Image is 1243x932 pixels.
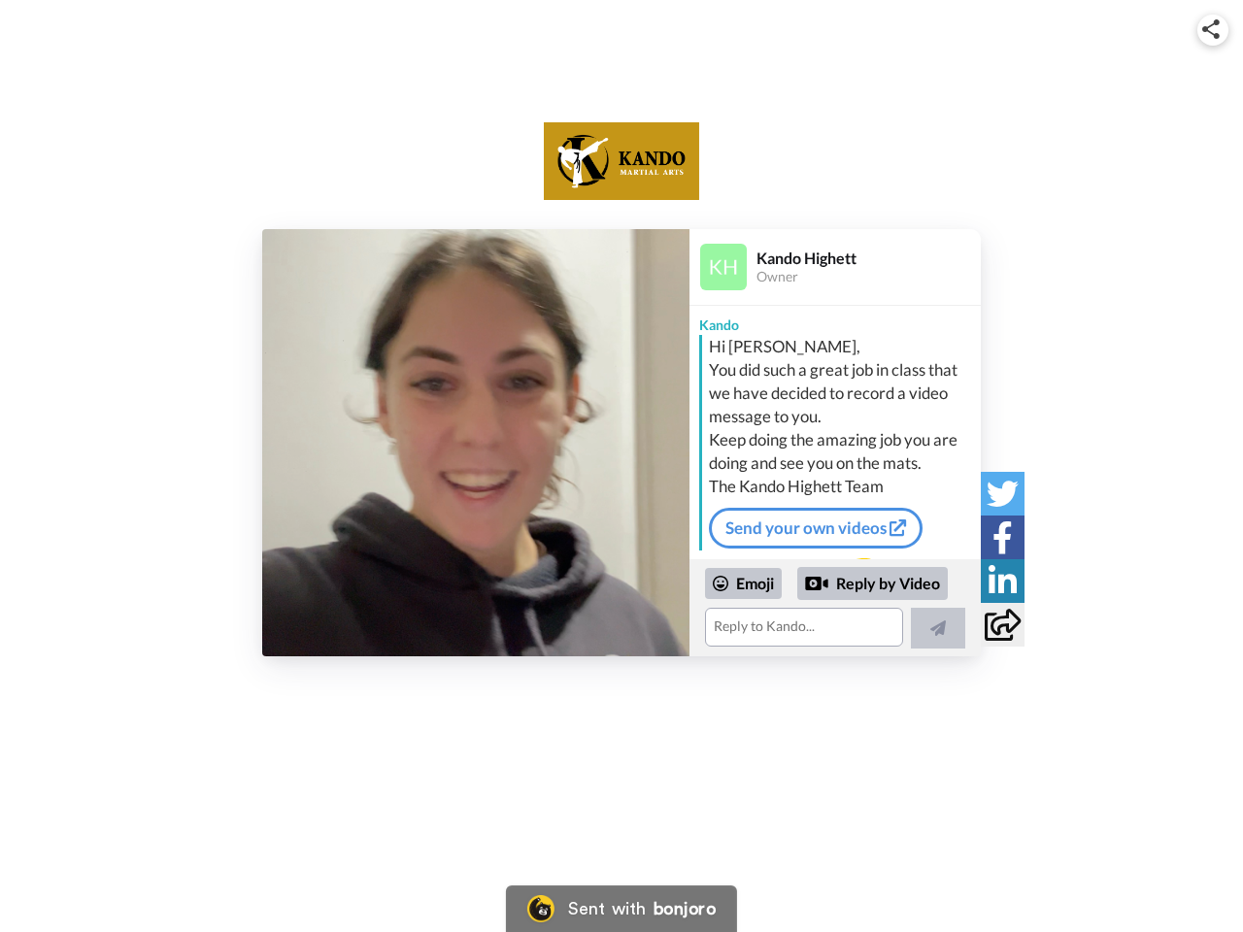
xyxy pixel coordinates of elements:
div: Reply by Video [797,567,948,600]
div: Kando Highett [756,249,980,267]
img: logo [544,122,699,200]
img: ic_share.svg [1202,19,1220,39]
div: Emoji [705,568,782,599]
img: 3cde7d0e-d4a0-448a-9970-38ce32f0e7c8-thumb.jpg [262,229,689,656]
div: Send Kando a reply. [689,558,981,629]
a: Send your own videos [709,508,923,549]
div: Reply by Video [805,572,828,595]
div: Hi [PERSON_NAME], You did such a great job in class that we have decided to record a video messag... [709,335,976,498]
div: Kando [689,306,981,335]
div: Owner [756,269,980,285]
img: message.svg [792,558,878,597]
img: Profile Image [700,244,747,290]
